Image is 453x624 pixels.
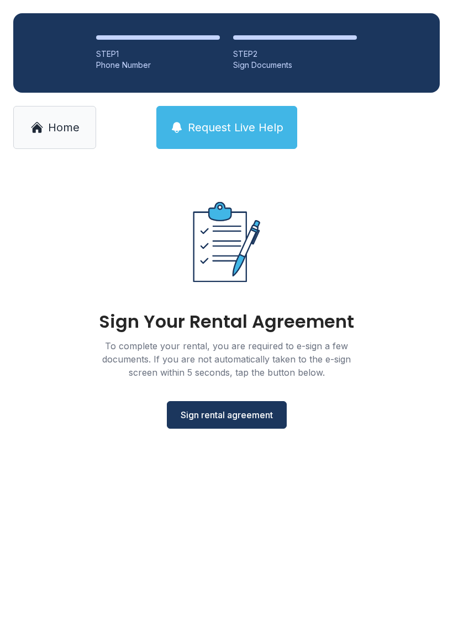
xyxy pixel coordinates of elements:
div: Sign Documents [233,60,357,71]
span: Sign rental agreement [181,408,273,422]
div: STEP 1 [96,49,220,60]
span: Request Live Help [188,120,283,135]
div: To complete your rental, you are required to e-sign a few documents. If you are not automatically... [88,339,365,379]
div: Sign Your Rental Agreement [99,313,354,330]
span: Home [48,120,80,135]
img: Rental agreement document illustration [169,184,284,300]
div: Phone Number [96,60,220,71]
div: STEP 2 [233,49,357,60]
